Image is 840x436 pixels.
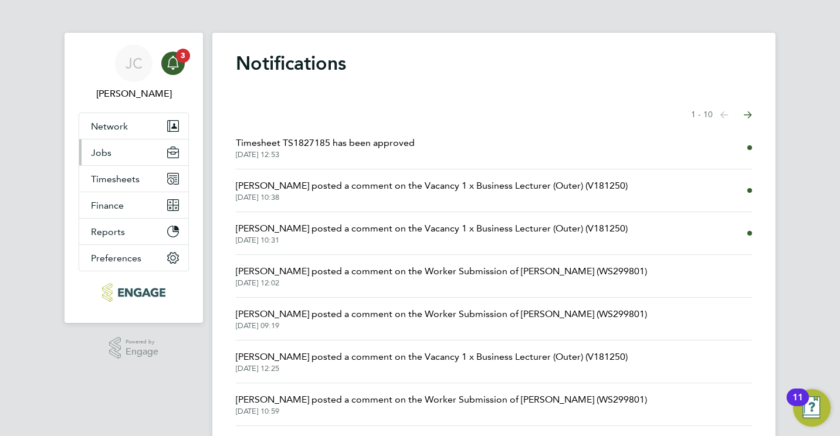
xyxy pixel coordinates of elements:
span: 1 - 10 [691,109,713,121]
span: [DATE] 10:38 [236,193,628,202]
span: [PERSON_NAME] posted a comment on the Vacancy 1 x Business Lecturer (Outer) (V181250) [236,222,628,236]
button: Preferences [79,245,188,271]
span: Jobs [91,147,111,158]
span: 3 [176,49,190,63]
button: Finance [79,192,188,218]
span: [DATE] 09:19 [236,321,647,331]
a: [PERSON_NAME] posted a comment on the Worker Submission of [PERSON_NAME] (WS299801)[DATE] 12:02 [236,264,647,288]
a: Powered byEngage [109,337,159,359]
span: [DATE] 12:02 [236,278,647,288]
span: [DATE] 12:25 [236,364,628,373]
span: James Carey [79,87,189,101]
a: 3 [161,45,185,82]
span: Engage [126,347,158,357]
a: [PERSON_NAME] posted a comment on the Worker Submission of [PERSON_NAME] (WS299801)[DATE] 09:19 [236,307,647,331]
nav: Main navigation [65,33,203,323]
button: Timesheets [79,166,188,192]
span: Network [91,121,128,132]
span: Timesheets [91,173,140,185]
div: 11 [792,397,803,413]
button: Jobs [79,139,188,165]
span: [PERSON_NAME] posted a comment on the Worker Submission of [PERSON_NAME] (WS299801) [236,307,647,321]
span: JC [126,56,143,71]
span: [PERSON_NAME] posted a comment on the Vacancy 1 x Business Lecturer (Outer) (V181250) [236,179,628,193]
a: Timesheet TS1827185 has been approved[DATE] 12:53 [236,136,415,159]
span: [DATE] 10:59 [236,407,647,416]
a: Go to home page [79,283,189,302]
span: Preferences [91,253,141,264]
button: Reports [79,219,188,244]
img: educationmattersgroup-logo-retina.png [102,283,165,302]
h1: Notifications [236,52,752,75]
span: [PERSON_NAME] posted a comment on the Worker Submission of [PERSON_NAME] (WS299801) [236,393,647,407]
a: JC[PERSON_NAME] [79,45,189,101]
button: Open Resource Center, 11 new notifications [793,389,831,427]
nav: Select page of notifications list [691,103,752,127]
a: [PERSON_NAME] posted a comment on the Worker Submission of [PERSON_NAME] (WS299801)[DATE] 10:59 [236,393,647,416]
a: [PERSON_NAME] posted a comment on the Vacancy 1 x Business Lecturer (Outer) (V181250)[DATE] 10:31 [236,222,628,245]
span: Reports [91,226,125,237]
span: Finance [91,200,124,211]
span: Powered by [126,337,158,347]
span: [DATE] 12:53 [236,150,415,159]
span: [PERSON_NAME] posted a comment on the Vacancy 1 x Business Lecturer (Outer) (V181250) [236,350,628,364]
a: [PERSON_NAME] posted a comment on the Vacancy 1 x Business Lecturer (Outer) (V181250)[DATE] 10:38 [236,179,628,202]
span: [PERSON_NAME] posted a comment on the Worker Submission of [PERSON_NAME] (WS299801) [236,264,647,278]
button: Network [79,113,188,139]
span: Timesheet TS1827185 has been approved [236,136,415,150]
span: [DATE] 10:31 [236,236,628,245]
a: [PERSON_NAME] posted a comment on the Vacancy 1 x Business Lecturer (Outer) (V181250)[DATE] 12:25 [236,350,628,373]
